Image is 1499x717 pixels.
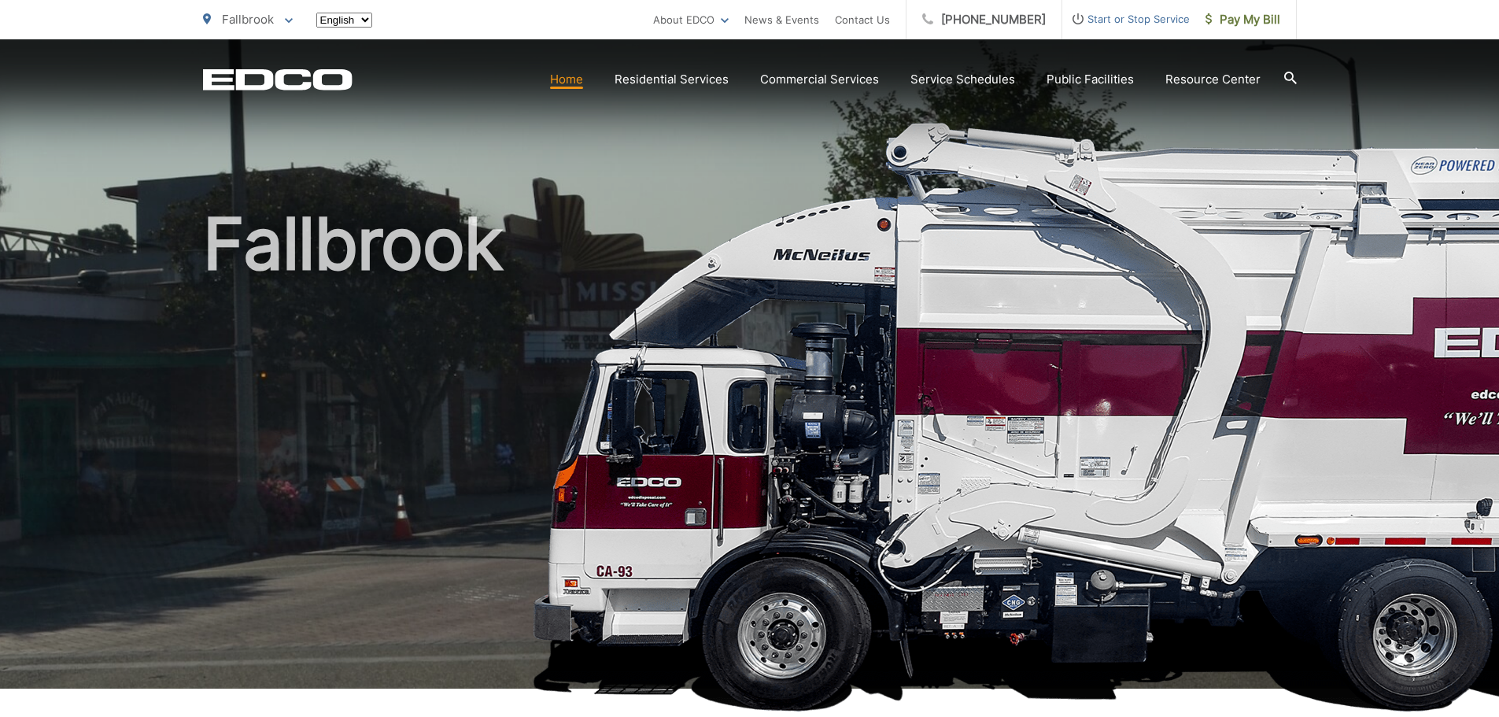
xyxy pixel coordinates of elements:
[615,70,729,89] a: Residential Services
[222,12,274,27] span: Fallbrook
[1165,70,1261,89] a: Resource Center
[203,68,353,91] a: EDCD logo. Return to the homepage.
[203,205,1297,703] h1: Fallbrook
[744,10,819,29] a: News & Events
[316,13,372,28] select: Select a language
[910,70,1015,89] a: Service Schedules
[1047,70,1134,89] a: Public Facilities
[653,10,729,29] a: About EDCO
[1205,10,1280,29] span: Pay My Bill
[760,70,879,89] a: Commercial Services
[835,10,890,29] a: Contact Us
[550,70,583,89] a: Home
